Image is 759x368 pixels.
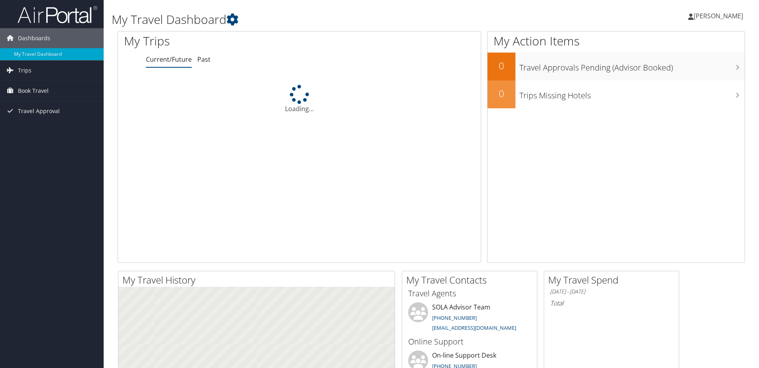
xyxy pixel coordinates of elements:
span: Trips [18,61,31,80]
h2: 0 [488,59,515,72]
h2: My Travel Contacts [406,273,537,287]
h6: Total [550,299,673,307]
h3: Trips Missing Hotels [519,86,745,101]
a: [PHONE_NUMBER] [432,314,477,321]
a: Past [197,55,210,64]
a: [EMAIL_ADDRESS][DOMAIN_NAME] [432,324,516,331]
h3: Online Support [408,336,531,347]
h3: Travel Agents [408,288,531,299]
a: [PERSON_NAME] [688,4,751,28]
h1: My Action Items [488,33,745,49]
h2: My Travel History [122,273,395,287]
a: 0Travel Approvals Pending (Advisor Booked) [488,53,745,80]
h1: My Trips [124,33,324,49]
h6: [DATE] - [DATE] [550,288,673,296]
span: Book Travel [18,81,49,101]
a: 0Trips Missing Hotels [488,80,745,108]
h2: My Travel Spend [548,273,679,287]
h3: Travel Approvals Pending (Advisor Booked) [519,58,745,73]
span: Dashboards [18,28,50,48]
span: [PERSON_NAME] [694,12,743,20]
div: Loading... [118,85,481,114]
h2: 0 [488,87,515,100]
span: Travel Approval [18,101,60,121]
img: airportal-logo.png [18,5,97,24]
h1: My Travel Dashboard [112,11,538,28]
li: SOLA Advisor Team [404,302,535,335]
a: Current/Future [146,55,192,64]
